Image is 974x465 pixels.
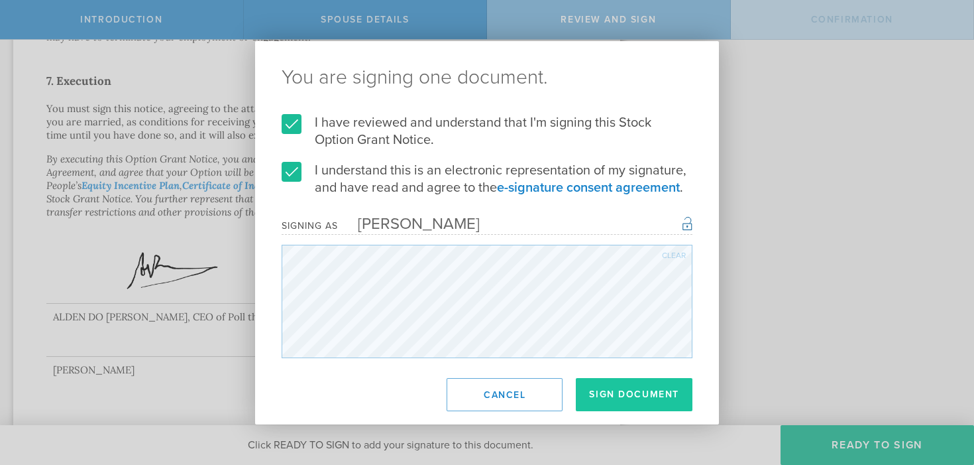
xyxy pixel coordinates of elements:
div: Signing as [282,220,338,232]
div: [PERSON_NAME] [338,214,480,233]
label: I understand this is an electronic representation of my signature, and have read and agree to the . [282,162,692,196]
button: Cancel [447,378,563,411]
label: I have reviewed and understand that I'm signing this Stock Option Grant Notice. [282,114,692,149]
button: Sign Document [576,378,692,411]
iframe: Chat Widget [908,362,974,425]
ng-pluralize: You are signing one document. [282,68,692,88]
a: e-signature consent agreement [497,180,680,196]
